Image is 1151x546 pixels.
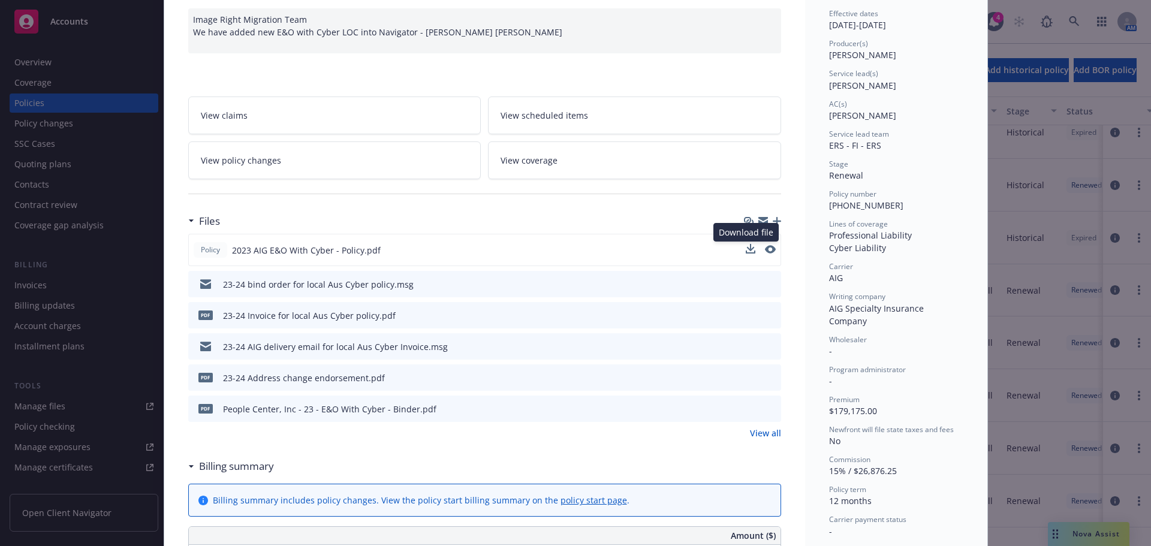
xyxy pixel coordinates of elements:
[829,291,885,301] span: Writing company
[750,427,781,439] a: View all
[501,109,588,122] span: View scheduled items
[829,272,843,283] span: AIG
[766,340,776,353] button: preview file
[829,465,897,476] span: 15% / $26,876.25
[746,244,755,254] button: download file
[829,345,832,357] span: -
[223,278,414,291] div: 23-24 bind order for local Aus Cyber policy.msg
[213,494,629,506] div: Billing summary includes policy changes. View the policy start billing summary on the .
[746,340,756,353] button: download file
[829,49,896,61] span: [PERSON_NAME]
[766,278,776,291] button: preview file
[829,38,868,49] span: Producer(s)
[829,424,954,435] span: Newfront will file state taxes and fees
[829,435,840,447] span: No
[188,213,220,229] div: Files
[198,404,213,413] span: pdf
[746,278,756,291] button: download file
[829,454,870,464] span: Commission
[829,526,832,537] span: -
[488,141,781,179] a: View coverage
[829,375,832,387] span: -
[829,219,888,229] span: Lines of coverage
[829,405,877,417] span: $179,175.00
[201,109,248,122] span: View claims
[829,8,878,19] span: Effective dates
[201,154,281,167] span: View policy changes
[829,495,872,506] span: 12 months
[199,458,274,474] h3: Billing summary
[766,372,776,384] button: preview file
[829,80,896,91] span: [PERSON_NAME]
[829,484,866,494] span: Policy term
[223,340,448,353] div: 23-24 AIG delivery email for local Aus Cyber Invoice.msg
[829,242,963,254] div: Cyber Liability
[199,213,220,229] h3: Files
[731,529,776,542] span: Amount ($)
[766,403,776,415] button: preview file
[765,244,776,257] button: preview file
[188,141,481,179] a: View policy changes
[188,8,781,53] div: Image Right Migration Team We have added new E&O with Cyber LOC into Navigator - [PERSON_NAME] [P...
[766,309,776,322] button: preview file
[746,372,756,384] button: download file
[746,403,756,415] button: download file
[829,170,863,181] span: Renewal
[198,373,213,382] span: pdf
[198,245,222,255] span: Policy
[188,96,481,134] a: View claims
[829,334,867,345] span: Wholesaler
[829,110,896,121] span: [PERSON_NAME]
[829,159,848,169] span: Stage
[188,458,274,474] div: Billing summary
[501,154,558,167] span: View coverage
[198,310,213,319] span: pdf
[746,244,755,257] button: download file
[829,303,926,327] span: AIG Specialty Insurance Company
[488,96,781,134] a: View scheduled items
[223,372,385,384] div: 23-24 Address change endorsement.pdf
[829,140,881,151] span: ERS - FI - ERS
[829,8,963,31] div: [DATE] - [DATE]
[232,244,381,257] span: 2023 AIG E&O With Cyber - Policy.pdf
[713,223,779,242] div: Download file
[829,364,906,375] span: Program administrator
[561,494,627,506] a: policy start page
[829,99,847,109] span: AC(s)
[829,129,889,139] span: Service lead team
[829,229,963,242] div: Professional Liability
[829,68,878,79] span: Service lead(s)
[829,514,906,524] span: Carrier payment status
[829,200,903,211] span: [PHONE_NUMBER]
[829,189,876,199] span: Policy number
[829,394,860,405] span: Premium
[829,261,853,272] span: Carrier
[223,309,396,322] div: 23-24 Invoice for local Aus Cyber policy.pdf
[746,309,756,322] button: download file
[765,245,776,254] button: preview file
[223,403,436,415] div: People Center, Inc - 23 - E&O With Cyber - Binder.pdf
